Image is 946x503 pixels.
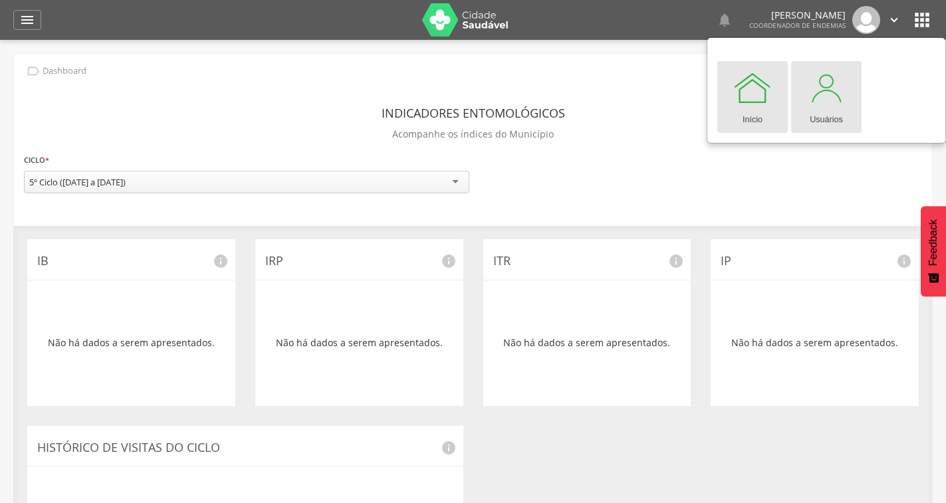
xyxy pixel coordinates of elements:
[37,439,453,456] p: Histórico de Visitas do Ciclo
[43,66,86,76] p: Dashboard
[717,6,733,34] a: 
[721,252,909,270] p: IP
[37,290,225,396] div: Não há dados a serem apresentados.
[13,10,41,30] a: 
[493,252,681,270] p: ITR
[896,253,912,269] i: info
[791,61,862,133] a: Usuários
[887,13,901,27] i: 
[927,219,939,266] span: Feedback
[441,440,457,456] i: info
[37,252,225,270] p: IB
[717,12,733,28] i: 
[265,252,453,270] p: IRP
[921,206,946,296] button: Feedback - Mostrar pesquisa
[382,101,565,125] header: Indicadores Entomológicos
[911,9,933,31] i: 
[749,21,846,30] span: Coordenador de Endemias
[29,176,126,188] div: 5º Ciclo ([DATE] a [DATE])
[721,290,909,396] div: Não há dados a serem apresentados.
[265,290,453,396] div: Não há dados a serem apresentados.
[213,253,229,269] i: info
[24,153,49,167] label: Ciclo
[887,6,901,34] a: 
[392,125,554,144] p: Acompanhe os índices do Município
[668,253,684,269] i: info
[493,290,681,396] div: Não há dados a serem apresentados.
[441,253,457,269] i: info
[19,12,35,28] i: 
[749,11,846,20] p: [PERSON_NAME]
[26,64,41,78] i: 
